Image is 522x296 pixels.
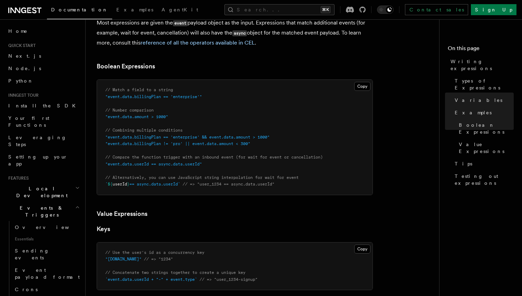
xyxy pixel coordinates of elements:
span: Your first Functions [8,115,49,128]
span: // Combining multiple conditions [105,128,183,133]
span: Testing out expressions [455,173,514,187]
a: Keys [97,224,110,234]
button: Copy [354,245,370,254]
a: Leveraging Steps [6,131,81,151]
span: // Match a field to a string [105,87,173,92]
a: Setting up your app [6,151,81,170]
span: Types of Expressions [455,77,514,91]
span: Home [8,28,28,35]
span: userId [113,182,127,187]
a: Writing expressions [448,55,514,75]
a: Overview [12,221,81,233]
a: Types of Expressions [452,75,514,94]
a: Home [6,25,81,37]
a: Documentation [47,2,112,19]
a: Value Expressions [97,209,147,219]
a: Sending events [12,245,81,264]
span: Quick start [6,43,36,48]
span: // Compare the function trigger with an inbound event (for wait for event or cancellation) [105,155,323,160]
span: Local Development [6,185,75,199]
span: Crons [15,287,38,292]
span: Events & Triggers [6,204,75,218]
span: // => "1234" [144,257,173,261]
span: // Concatenate two strings together to create a unique key [105,270,245,275]
button: Events & Triggers [6,202,81,221]
a: Examples [112,2,157,19]
span: Boolean Expressions [459,122,514,135]
span: Writing expressions [451,58,514,72]
span: // Alternatively, you can use JavaScript string interpolation for wait for event [105,175,299,180]
span: Features [6,175,29,181]
span: Examples [116,7,153,12]
span: Tips [455,160,472,167]
span: ${ [108,182,113,187]
span: // Number comparison [105,108,154,113]
span: // => "user_1234-signup" [200,277,258,282]
h4: On this page [448,44,514,55]
span: AgentKit [162,7,198,12]
span: Node.js [8,66,41,71]
span: Event payload format [15,267,80,280]
a: Install the SDK [6,99,81,112]
span: == async.data.userId` [129,182,180,187]
span: "event.data.billingPlan != 'pro' || event.data.amount < 300" [105,141,250,146]
span: `event.data.userId + "-" + event.type` [105,277,197,282]
a: Crons [12,283,81,296]
span: Essentials [12,233,81,245]
a: Examples [452,106,514,119]
span: Value Expressions [459,141,514,155]
span: Sending events [15,248,49,260]
a: Contact sales [405,4,468,15]
a: reference of all the operators available in CEL [141,39,255,46]
span: Next.js [8,53,41,59]
span: "event.data.amount > 1000" [105,114,168,119]
a: Variables [452,94,514,106]
span: Examples [455,109,492,116]
span: Python [8,78,33,84]
span: // Use the user's id as a concurrency key [105,250,204,255]
a: Boolean Expressions [456,119,514,138]
span: } [127,182,129,187]
a: Tips [452,157,514,170]
span: // => "user_1234 == async.data.userId" [183,182,274,187]
button: Local Development [6,182,81,202]
code: async [232,30,247,36]
span: Variables [455,97,502,104]
a: AgentKit [157,2,202,19]
a: Python [6,75,81,87]
span: Inngest tour [6,93,39,98]
p: Most expressions are given the payload object as the input. Expressions that match additional eve... [97,18,373,48]
span: Install the SDK [8,103,80,108]
code: event [173,20,187,26]
a: Event payload format [12,264,81,283]
button: Toggle dark mode [377,6,394,14]
span: "event.data.billingPlan == 'enterprise'" [105,94,202,99]
a: Value Expressions [456,138,514,157]
a: Next.js [6,50,81,62]
button: Search...⌘K [224,4,335,15]
span: Setting up your app [8,154,68,166]
a: Boolean Expressions [97,61,155,71]
a: Testing out expressions [452,170,514,189]
a: Node.js [6,62,81,75]
span: "[DOMAIN_NAME]" [105,257,142,261]
a: Sign Up [471,4,516,15]
span: Overview [15,225,86,230]
a: Your first Functions [6,112,81,131]
span: "event.data.billingPlan == 'enterprise' && event.data.amount > 1000" [105,135,270,140]
span: Leveraging Steps [8,135,67,147]
span: "event.data.userId == async.data.userId" [105,162,202,166]
span: Documentation [51,7,108,12]
button: Copy [354,82,370,91]
kbd: ⌘K [321,6,330,13]
span: ` [105,182,108,187]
